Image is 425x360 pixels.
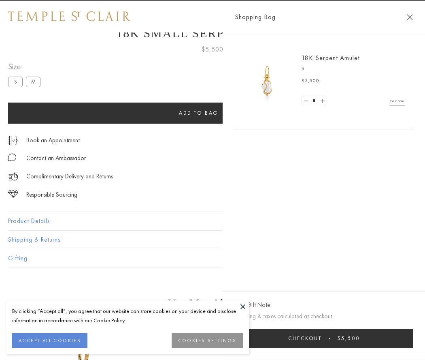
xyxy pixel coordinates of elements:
img: icon_delivery.svg [8,171,18,182]
div: Responsible Sourcing [26,190,77,200]
a: Set quantity to 2 [318,96,326,106]
label: S [8,77,23,87]
img: icon_sourcing.svg [8,190,18,198]
div: Contact an Ambassador [26,153,86,163]
button: Product Details [8,212,417,230]
div: By clicking “Accept all”, you agree that our website can store cookies on your device and disclos... [12,306,243,325]
img: MessageIcon-01_2.svg [8,153,16,161]
h3: You May Also Like [20,297,405,310]
button: Gifting [8,249,417,268]
span: $5,500 [302,77,319,85]
label: M [26,77,40,87]
button: Checkout $5,500 [235,329,413,348]
a: Remove [389,96,405,105]
span: Add to bag [179,109,219,116]
p: Shipping & taxes calculated at checkout [235,311,413,321]
a: Set quantity to 0 [302,96,310,106]
button: COOKIES SETTINGS [172,333,243,348]
button: Shipping & Returns [8,231,417,249]
img: P51836-E11SERPPV [243,57,291,105]
span: Size: [8,60,44,73]
span: Checkout [288,335,322,342]
button: ACCEPT ALL COOKIES [12,333,87,348]
button: Add to bag [8,103,389,124]
p: Complimentary Delivery and Returns [26,171,113,182]
span: $5,500 [338,335,360,342]
p: S [302,65,405,73]
a: 18K Serpent Amulet [302,54,360,62]
button: Add Gift Note [235,300,270,310]
button: Close Shopping Bag [407,14,413,20]
h1: 18K Small Serpent Amulet [8,26,417,40]
a: Book an Appointment [26,136,80,145]
img: Temple St. Clair [8,11,130,21]
span: Shopping Bag [235,12,276,22]
span: $5,500 [202,44,223,55]
img: icon_appointment.svg [8,136,18,145]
